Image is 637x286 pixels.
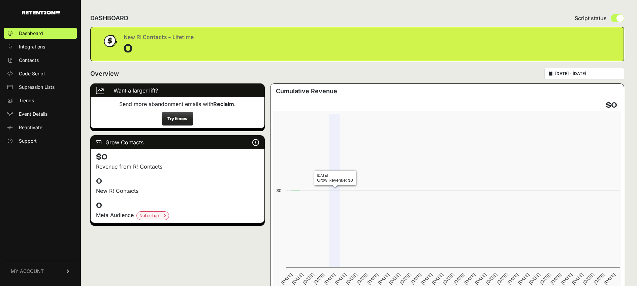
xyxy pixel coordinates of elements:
[312,272,325,285] text: [DATE]
[96,176,259,187] h4: 0
[11,268,44,275] span: MY ACCOUNT
[19,124,42,131] span: Reactivate
[377,272,390,285] text: [DATE]
[90,69,119,78] h2: Overview
[22,11,60,14] img: Retention.com
[4,68,77,79] a: Code Script
[463,272,476,285] text: [DATE]
[124,33,194,42] div: New R! Contacts - Lifetime
[96,200,259,211] h4: 0
[571,272,584,285] text: [DATE]
[291,272,304,285] text: [DATE]
[19,97,34,104] span: Trends
[19,111,47,117] span: Event Details
[474,272,487,285] text: [DATE]
[19,30,43,37] span: Dashboard
[96,163,259,171] p: Revenue from R! Contacts
[96,211,259,220] div: Meta Audience
[19,57,39,64] span: Contacts
[431,272,444,285] text: [DATE]
[101,33,118,49] img: dollar-coin-05c43ed7efb7bc0c12610022525b4bbbb207c7efeef5aecc26f025e68dcafac9.png
[560,272,573,285] text: [DATE]
[506,272,519,285] text: [DATE]
[345,272,358,285] text: [DATE]
[4,122,77,133] a: Reactivate
[213,101,234,107] strong: Reclaim
[485,272,498,285] text: [DATE]
[603,272,616,285] text: [DATE]
[19,84,55,91] span: Supression Lists
[4,136,77,146] a: Support
[280,272,293,285] text: [DATE]
[496,272,509,285] text: [DATE]
[420,272,433,285] text: [DATE]
[4,261,77,281] a: MY ACCOUNT
[399,272,412,285] text: [DATE]
[4,41,77,52] a: Integrations
[593,272,606,285] text: [DATE]
[276,188,281,193] text: $0
[4,95,77,106] a: Trends
[575,14,607,22] span: Script status
[96,187,259,195] p: New R! Contacts
[19,138,37,144] span: Support
[19,70,45,77] span: Code Script
[4,28,77,39] a: Dashboard
[528,272,541,285] text: [DATE]
[91,84,264,97] div: Want a larger lift?
[606,100,617,111] h4: $0
[517,272,530,285] text: [DATE]
[355,272,369,285] text: [DATE]
[539,272,552,285] text: [DATE]
[91,136,264,149] div: Grow Contacts
[452,272,466,285] text: [DATE]
[4,55,77,66] a: Contacts
[582,272,595,285] text: [DATE]
[323,272,336,285] text: [DATE]
[4,82,77,93] a: Supression Lists
[276,86,337,96] h3: Cumulative Revenue
[167,116,188,121] strong: Try it now
[442,272,455,285] text: [DATE]
[549,272,563,285] text: [DATE]
[124,42,194,56] div: 0
[4,109,77,119] a: Event Details
[334,272,347,285] text: [DATE]
[409,272,422,285] text: [DATE]
[19,43,45,50] span: Integrations
[90,13,128,23] h2: DASHBOARD
[301,272,315,285] text: [DATE]
[96,152,259,163] h4: $0
[388,272,401,285] text: [DATE]
[96,100,259,108] p: Send more abandonment emails with .
[366,272,379,285] text: [DATE]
